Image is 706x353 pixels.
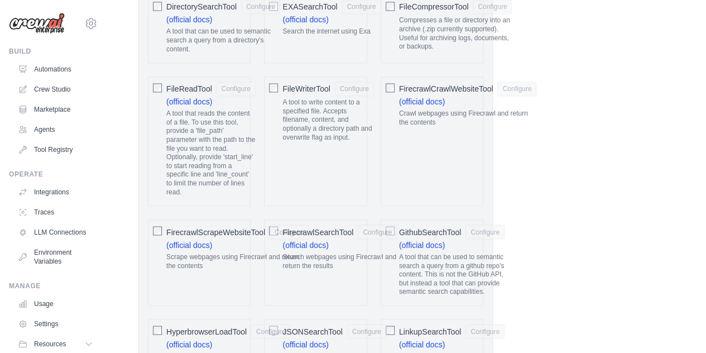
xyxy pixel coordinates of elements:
p: Search webpages using Firecrawl and return the results [282,252,397,270]
button: FirecrawlScrapeWebsiteTool (official docs) Scrape webpages using Firecrawl and return the contents [270,225,309,239]
a: (official docs) [282,240,328,249]
button: Resources [13,335,98,353]
a: Crew Studio [13,80,98,98]
a: Marketplace [13,101,98,118]
button: GithubSearchTool (official docs) A tool that can be used to semantic search a query from a github... [465,225,505,239]
p: A tool to write content to a specified file. Accepts filename, content, and optionally a director... [282,98,373,142]
a: (official docs) [282,340,328,349]
a: Agents [13,121,98,139]
a: Traces [13,203,98,221]
a: Automations [13,60,98,78]
p: Search the internet using Exa [282,27,381,36]
div: Manage [9,282,98,290]
a: (official docs) [399,97,445,106]
a: Tool Registry [13,141,98,159]
button: LinkupSearchTool (official docs) Performs an API call to Linkup to retrieve contextual information. [465,324,505,338]
span: Resources [34,340,66,349]
span: HyperbrowserLoadTool [166,326,247,337]
a: Integrations [13,183,98,201]
button: FileReadTool (official docs) A tool that reads the content of a file. To use this tool, provide a... [217,82,256,96]
span: FileCompressorTool [399,1,468,12]
span: FirecrawlSearchTool [282,226,353,237]
span: FileWriterTool [282,83,330,94]
a: Usage [13,295,98,313]
span: LinkupSearchTool [399,326,461,337]
span: FirecrawlScrapeWebsiteTool [166,226,265,237]
button: FirecrawlSearchTool (official docs) Search webpages using Firecrawl and return the results [358,225,397,239]
span: JSONSearchTool [282,326,342,337]
span: DirectorySearchTool [166,1,237,12]
p: Crawl webpages using Firecrawl and return the contents [399,109,537,127]
button: HyperbrowserLoadTool (official docs) Scrape or crawl a website using Hyperbrowser and return the ... [251,324,290,338]
div: Build [9,47,98,56]
p: A tool that can be used to semantic search a query from a github repo's content. This is not the ... [399,252,505,296]
button: JSONSearchTool (official docs) A tool that can be used to semantic search a query from a JSON's c... [347,324,386,338]
button: FileWriterTool A tool to write content to a specified file. Accepts filename, content, and option... [335,82,374,96]
span: FileReadTool [166,83,212,94]
div: Operate [9,170,98,179]
a: (official docs) [399,340,445,349]
span: GithubSearchTool [399,226,461,237]
p: A tool that reads the content of a file. To use this tool, provide a 'file_path' parameter with t... [166,109,256,197]
a: (official docs) [399,240,445,249]
a: (official docs) [166,97,212,106]
a: (official docs) [166,340,212,349]
img: Logo [9,13,65,34]
a: (official docs) [166,15,212,24]
a: LLM Connections [13,223,98,241]
span: EXASearchTool [282,1,337,12]
button: FirecrawlCrawlWebsiteTool (official docs) Crawl webpages using Firecrawl and return the contents [497,82,536,96]
a: Settings [13,315,98,333]
a: (official docs) [166,240,212,249]
p: Scrape webpages using Firecrawl and return the contents [166,252,309,270]
a: Environment Variables [13,244,98,270]
span: FirecrawlCrawlWebsiteTool [399,83,493,94]
a: (official docs) [282,15,328,24]
p: Compresses a file or directory into an archive (.zip currently supported). Useful for archiving l... [399,16,512,51]
p: A tool that can be used to semantic search a query from a directory's content. [166,27,280,54]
